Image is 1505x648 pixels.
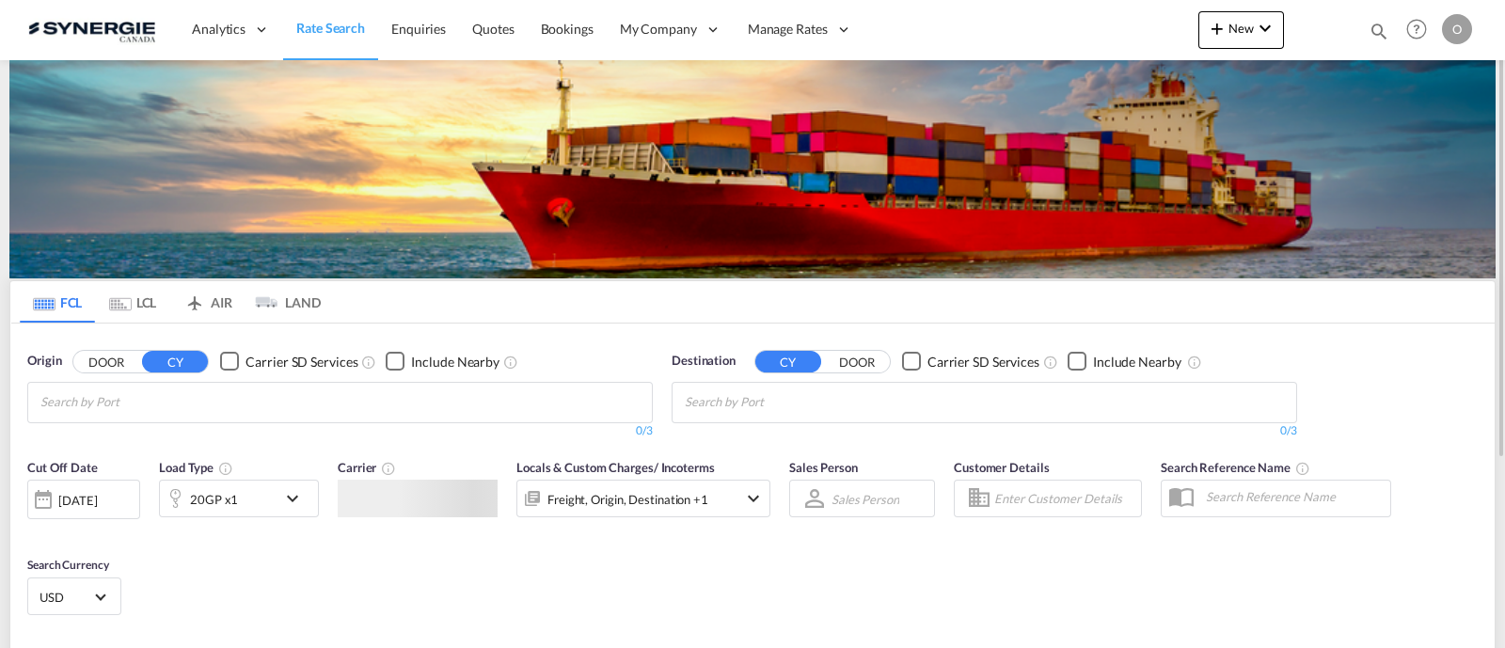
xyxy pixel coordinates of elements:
[411,353,499,371] div: Include Nearby
[1254,17,1276,40] md-icon: icon-chevron-down
[27,423,653,439] div: 0/3
[192,20,246,39] span: Analytics
[183,292,206,306] md-icon: icon-airplane
[1369,21,1389,41] md-icon: icon-magnify
[1161,460,1310,475] span: Search Reference Name
[742,487,765,510] md-icon: icon-chevron-down
[28,8,155,51] img: 1f56c880d42311ef80fc7dca854c8e59.png
[40,589,92,606] span: USD
[246,353,357,371] div: Carrier SD Services
[1093,353,1181,371] div: Include Nearby
[27,480,140,519] div: [DATE]
[748,20,828,39] span: Manage Rates
[27,517,41,543] md-datepicker: Select
[220,352,357,371] md-checkbox: Checkbox No Ink
[902,352,1039,371] md-checkbox: Checkbox No Ink
[27,460,98,475] span: Cut Off Date
[9,60,1496,278] img: LCL+%26+FCL+BACKGROUND.png
[1206,21,1276,36] span: New
[246,281,321,323] md-tab-item: LAND
[281,487,313,510] md-icon: icon-chevron-down
[1401,13,1433,45] span: Help
[1196,482,1390,511] input: Search Reference Name
[472,21,514,37] span: Quotes
[159,480,319,517] div: 20GP x1icon-chevron-down
[73,351,139,372] button: DOOR
[1198,11,1284,49] button: icon-plus 400-fgNewicon-chevron-down
[994,484,1135,513] input: Enter Customer Details
[1369,21,1389,49] div: icon-magnify
[1442,14,1472,44] div: O
[516,460,715,475] span: Locals & Custom Charges
[338,460,396,475] span: Carrier
[20,281,95,323] md-tab-item: FCL
[927,353,1039,371] div: Carrier SD Services
[58,492,97,509] div: [DATE]
[190,486,238,513] div: 20GP x1
[296,20,365,36] span: Rate Search
[38,583,111,610] md-select: Select Currency: $ USDUnited States Dollar
[654,460,715,475] span: / Incoterms
[142,351,208,372] button: CY
[682,383,871,418] md-chips-wrap: Chips container with autocompletion. Enter the text area, type text to search, and then use the u...
[1206,17,1228,40] md-icon: icon-plus 400-fg
[1043,355,1058,370] md-icon: Unchecked: Search for CY (Container Yard) services for all selected carriers.Checked : Search for...
[20,281,321,323] md-pagination-wrapper: Use the left and right arrow keys to navigate between tabs
[954,460,1049,475] span: Customer Details
[620,20,697,39] span: My Company
[38,383,227,418] md-chips-wrap: Chips container with autocompletion. Enter the text area, type text to search, and then use the u...
[672,352,736,371] span: Destination
[547,486,708,513] div: Freight Origin Destination Factory Stuffing
[755,351,821,372] button: CY
[1187,355,1202,370] md-icon: Unchecked: Ignores neighbouring ports when fetching rates.Checked : Includes neighbouring ports w...
[159,460,233,475] span: Load Type
[516,480,770,517] div: Freight Origin Destination Factory Stuffingicon-chevron-down
[170,281,246,323] md-tab-item: AIR
[27,352,61,371] span: Origin
[361,355,376,370] md-icon: Unchecked: Search for CY (Container Yard) services for all selected carriers.Checked : Search for...
[503,355,518,370] md-icon: Unchecked: Ignores neighbouring ports when fetching rates.Checked : Includes neighbouring ports w...
[1401,13,1442,47] div: Help
[672,423,1297,439] div: 0/3
[40,387,219,418] input: Chips input.
[95,281,170,323] md-tab-item: LCL
[27,558,109,572] span: Search Currency
[541,21,594,37] span: Bookings
[381,461,396,476] md-icon: The selected Trucker/Carrierwill be displayed in the rate results If the rates are from another f...
[789,460,858,475] span: Sales Person
[830,485,901,513] md-select: Sales Person
[391,21,446,37] span: Enquiries
[824,351,890,372] button: DOOR
[685,387,863,418] input: Chips input.
[386,352,499,371] md-checkbox: Checkbox No Ink
[1068,352,1181,371] md-checkbox: Checkbox No Ink
[1295,461,1310,476] md-icon: Your search will be saved by the below given name
[218,461,233,476] md-icon: icon-information-outline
